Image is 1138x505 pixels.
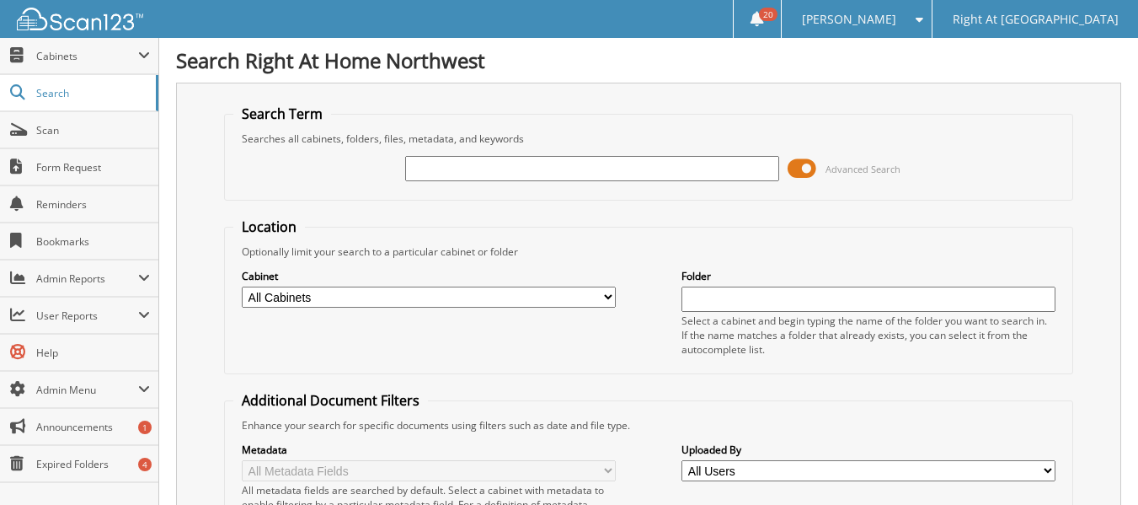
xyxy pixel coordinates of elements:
label: Cabinet [242,269,616,283]
span: User Reports [36,309,138,323]
span: [PERSON_NAME] [802,14,896,24]
legend: Location [233,218,305,236]
legend: Search Term [233,105,331,123]
label: Uploaded By [681,443,1055,457]
div: 1 [138,421,152,434]
span: Help [36,346,150,360]
div: Searches all cabinets, folders, files, metadata, and keywords [233,132,1064,146]
div: 4 [138,458,152,471]
h1: Search Right At Home Northwest [176,46,1121,74]
span: Advanced Search [825,163,900,175]
span: Expired Folders [36,457,150,471]
img: scan123-logo-white.svg [17,8,143,30]
span: Cabinets [36,49,138,63]
span: Search [36,86,147,100]
div: Optionally limit your search to a particular cabinet or folder [233,244,1064,259]
div: Enhance your search for specific documents using filters such as date and file type. [233,418,1064,432]
span: Right At [GEOGRAPHIC_DATA] [953,14,1119,24]
span: Form Request [36,160,150,175]
label: Folder [681,269,1055,283]
span: Admin Menu [36,383,138,397]
span: Bookmarks [36,234,150,249]
label: Metadata [242,443,616,457]
legend: Additional Document Filters [233,391,428,410]
span: 20 [759,8,777,21]
span: Announcements [36,420,150,434]
span: Reminders [36,197,150,212]
span: Scan [36,123,150,137]
span: Admin Reports [36,271,138,286]
div: Select a cabinet and begin typing the name of the folder you want to search in. If the name match... [681,314,1055,357]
